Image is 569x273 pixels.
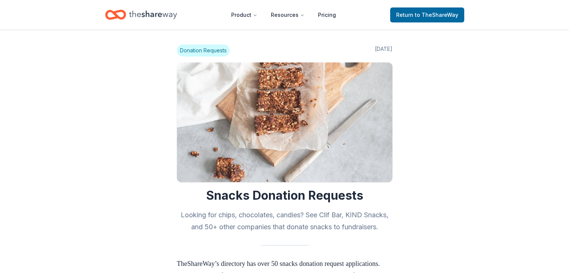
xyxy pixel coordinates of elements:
nav: Main [225,6,342,24]
img: Image for Snacks Donation Requests [177,62,392,182]
a: Returnto TheShareWay [390,7,464,22]
span: Donation Requests [177,45,230,56]
a: Pricing [312,7,342,22]
a: Home [105,6,177,24]
span: to TheShareWay [415,12,458,18]
span: [DATE] [375,45,392,56]
button: Product [225,7,263,22]
h1: Snacks Donation Requests [177,188,392,203]
button: Resources [265,7,310,22]
span: Return [396,10,458,19]
h2: Looking for chips, chocolates, candies? See Clif Bar, KIND Snacks, and 50+ other companies that d... [177,209,392,233]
